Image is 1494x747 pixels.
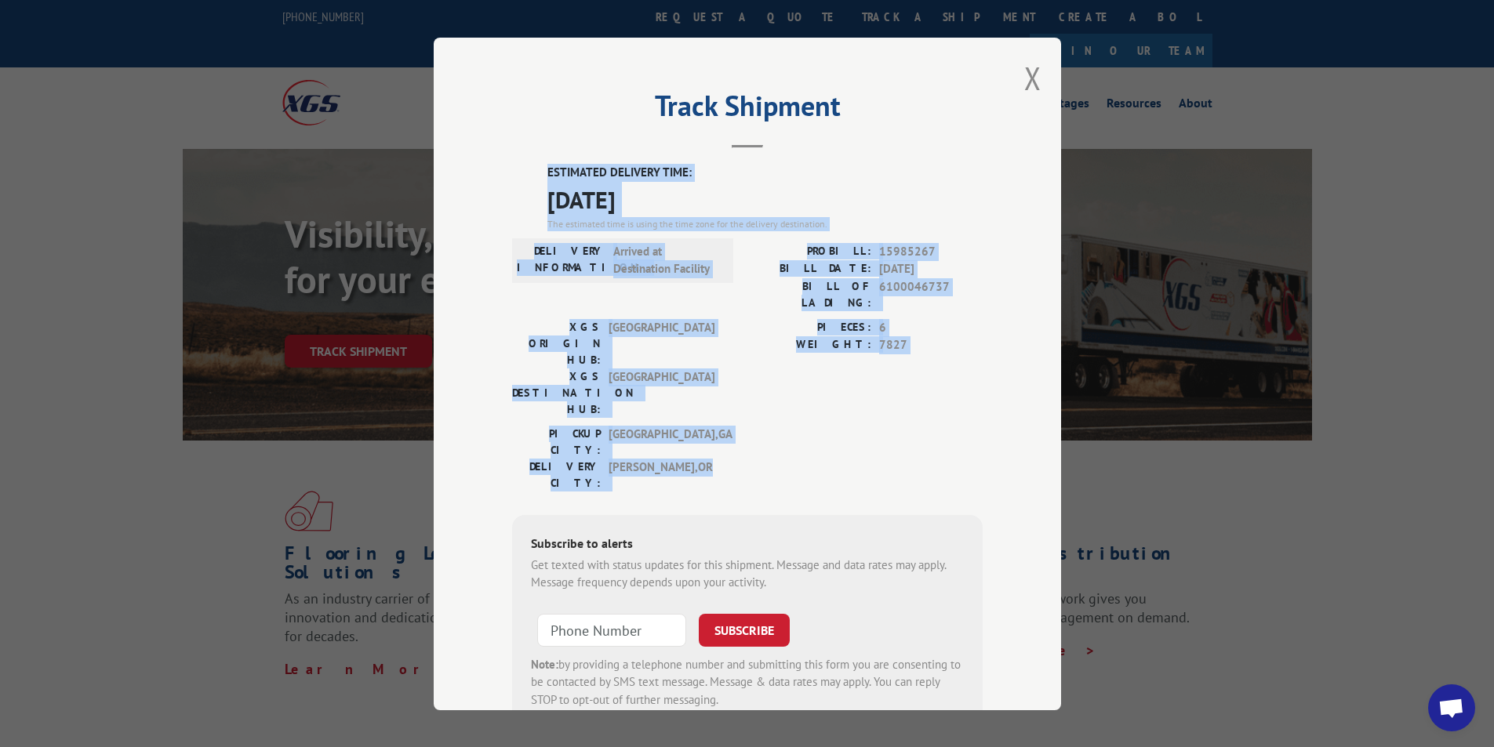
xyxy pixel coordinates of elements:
label: BILL DATE: [747,260,871,278]
span: Arrived at Destination Facility [613,242,719,277]
button: Close modal [1024,57,1041,99]
span: 6 [879,318,983,336]
span: [GEOGRAPHIC_DATA] , GA [609,425,714,458]
span: [PERSON_NAME] , OR [609,458,714,491]
label: WEIGHT: [747,336,871,354]
label: PROBILL: [747,242,871,260]
span: [DATE] [879,260,983,278]
span: [GEOGRAPHIC_DATA] [609,318,714,368]
span: 7827 [879,336,983,354]
span: [GEOGRAPHIC_DATA] [609,368,714,417]
span: 6100046737 [879,277,983,310]
div: Open chat [1428,684,1475,731]
div: by providing a telephone number and submitting this form you are consenting to be contacted by SM... [531,655,964,709]
label: DELIVERY INFORMATION: [517,242,605,277]
label: PICKUP CITY: [512,425,601,458]
span: 15985267 [879,242,983,260]
label: XGS DESTINATION HUB: [512,368,601,417]
button: SUBSCRIBE [699,613,790,646]
span: [DATE] [547,181,983,216]
label: DELIVERY CITY: [512,458,601,491]
label: ESTIMATED DELIVERY TIME: [547,164,983,182]
h2: Track Shipment [512,95,983,125]
strong: Note: [531,656,558,671]
input: Phone Number [537,613,686,646]
div: Get texted with status updates for this shipment. Message and data rates may apply. Message frequ... [531,556,964,591]
div: Subscribe to alerts [531,533,964,556]
label: XGS ORIGIN HUB: [512,318,601,368]
label: PIECES: [747,318,871,336]
div: The estimated time is using the time zone for the delivery destination. [547,216,983,230]
label: BILL OF LADING: [747,277,871,310]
